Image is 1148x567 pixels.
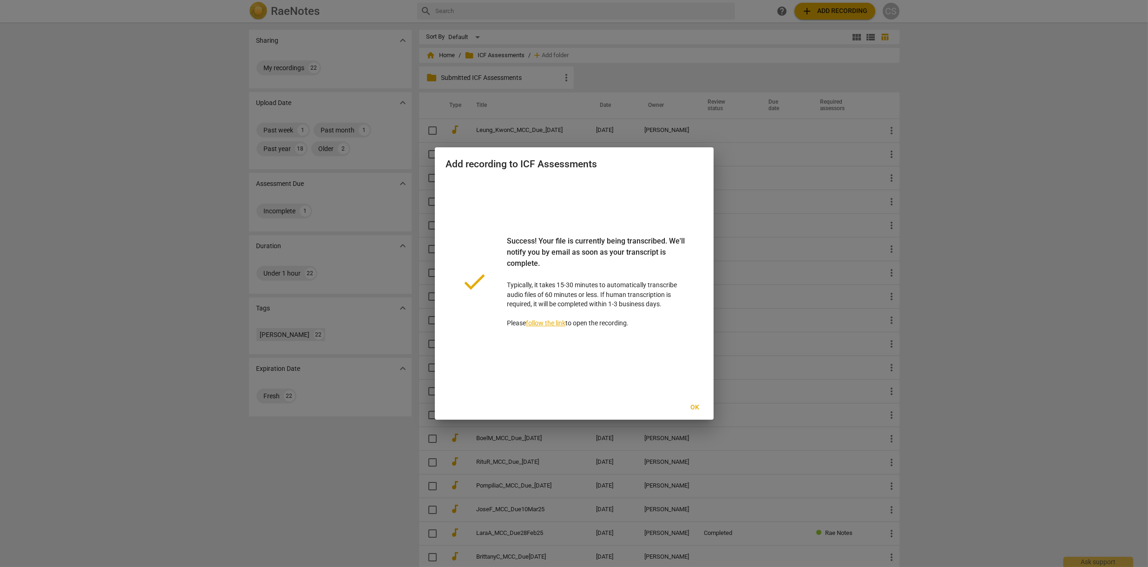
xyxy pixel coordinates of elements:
[446,158,702,170] h2: Add recording to ICF Assessments
[507,236,688,280] div: Success! Your file is currently being transcribed. We'll notify you by email as soon as your tran...
[461,268,489,296] span: done
[526,319,566,327] a: follow the link
[507,236,688,328] p: Typically, it takes 15-30 minutes to automatically transcribe audio files of 60 minutes or less. ...
[688,403,702,412] span: Ok
[680,399,710,416] button: Ok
